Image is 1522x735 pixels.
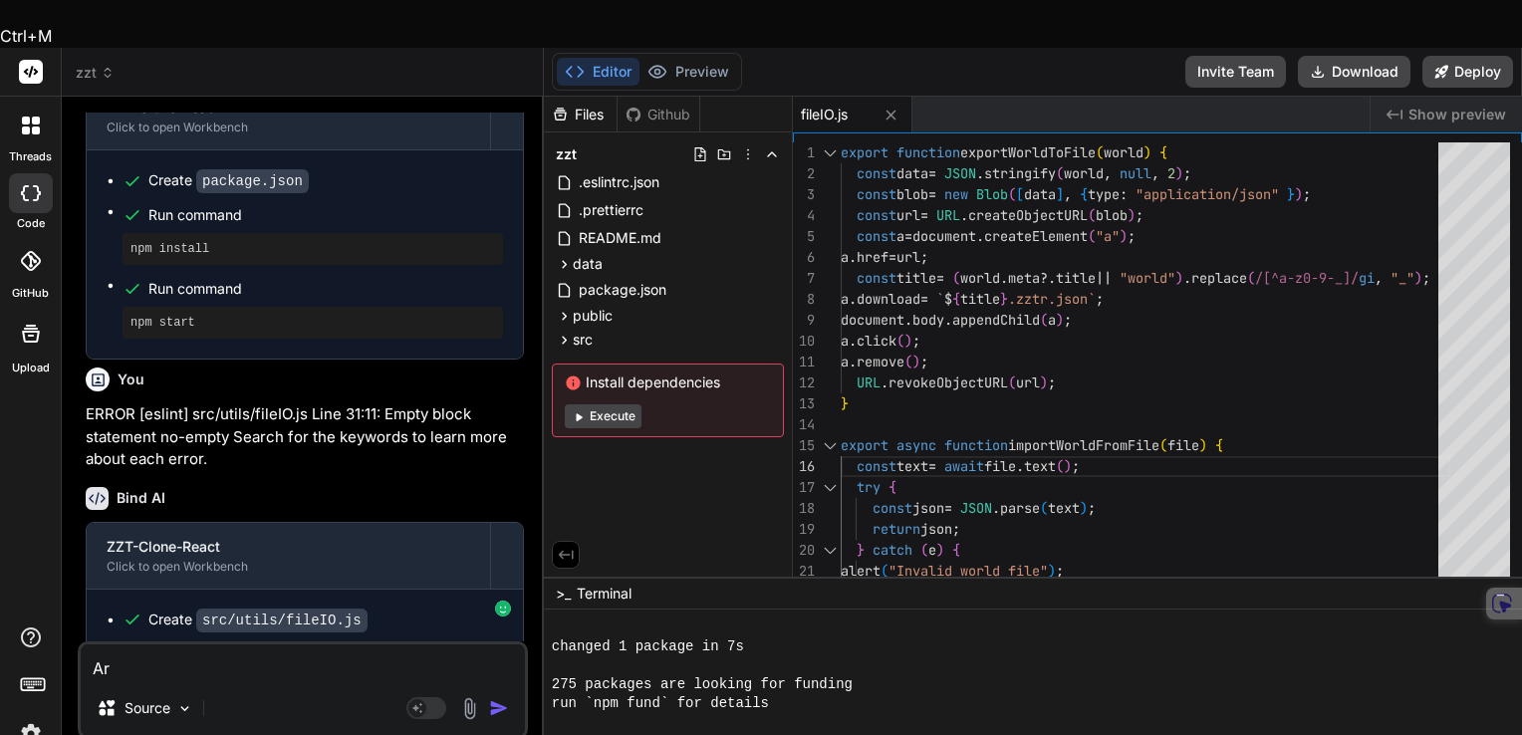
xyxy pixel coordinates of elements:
[881,373,888,391] span: .
[841,436,888,454] span: export
[1191,269,1247,287] span: replace
[976,227,984,245] span: .
[1048,562,1056,580] span: )
[793,372,815,393] div: 12
[1414,269,1422,287] span: )
[1040,373,1048,391] span: )
[1375,269,1383,287] span: ,
[1024,185,1056,203] span: data
[857,290,920,308] span: download
[573,330,593,350] span: src
[148,610,368,630] div: Create
[976,164,984,182] span: .
[873,499,912,517] span: const
[944,311,952,329] span: .
[1048,499,1080,517] span: text
[1422,56,1513,88] button: Deploy
[857,353,904,370] span: remove
[841,332,849,350] span: a
[904,311,912,329] span: .
[1247,269,1255,287] span: (
[896,248,920,266] span: url
[944,164,976,182] span: JSON
[936,290,944,308] span: `
[107,120,470,135] div: Click to open Workbench
[577,278,668,302] span: package.json
[857,185,896,203] span: const
[1151,164,1159,182] span: ,
[148,279,503,299] span: Run command
[1064,164,1104,182] span: world
[1096,290,1104,308] span: ;
[920,520,952,538] span: json
[896,164,928,182] span: data
[936,541,944,559] span: )
[1408,105,1506,124] span: Show preview
[1128,206,1136,224] span: )
[793,163,815,184] div: 2
[896,206,920,224] span: url
[17,215,45,232] label: code
[841,248,849,266] span: a
[1008,269,1040,287] span: meta
[1287,185,1295,203] span: }
[1096,206,1128,224] span: blob
[793,352,815,372] div: 11
[1136,185,1279,203] span: "application/json"
[1199,436,1207,454] span: )
[857,541,865,559] span: }
[944,290,952,308] span: $
[896,143,960,161] span: function
[912,227,976,245] span: document
[573,306,613,326] span: public
[86,403,524,471] p: ERROR [eslint] src/utils/fileIO.js Line 31:11: Empty block statement no-empty Search for the keyw...
[1185,56,1286,88] button: Invite Team
[984,227,1088,245] span: createElement
[896,269,936,287] span: title
[896,436,936,454] span: async
[1136,206,1143,224] span: ;
[936,269,944,287] span: =
[817,540,843,561] div: Click to collapse the range.
[1128,227,1136,245] span: ;
[849,290,857,308] span: .
[1080,185,1088,203] span: {
[12,360,50,376] label: Upload
[577,584,632,604] span: Terminal
[912,332,920,350] span: ;
[984,457,1016,475] span: file
[1008,436,1159,454] span: importWorldFromFile
[577,198,645,222] span: .prettierrc
[960,290,1000,308] span: title
[1120,164,1151,182] span: null
[556,144,577,164] span: zzt
[1008,290,1096,308] span: .zztr.json`
[793,142,815,163] div: 1
[1495,584,1506,604] span: −
[1298,56,1410,88] button: Download
[176,700,193,717] img: Pick Models
[928,185,936,203] span: =
[841,143,888,161] span: export
[841,290,849,308] span: a
[912,499,944,517] span: json
[1295,185,1303,203] span: )
[107,559,470,575] div: Click to open Workbench
[960,206,968,224] span: .
[552,675,853,694] span: 275 packages are looking for funding
[557,58,639,86] button: Editor
[896,227,904,245] span: a
[1016,373,1040,391] span: url
[793,561,815,582] div: 21
[1120,227,1128,245] span: )
[873,541,912,559] span: catch
[1167,164,1175,182] span: 2
[793,268,815,289] div: 7
[952,541,960,559] span: {
[952,269,960,287] span: (
[920,541,928,559] span: (
[952,311,1040,329] span: appendChild
[552,694,769,713] span: run `npm fund` for details
[873,520,920,538] span: return
[793,477,815,498] div: 17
